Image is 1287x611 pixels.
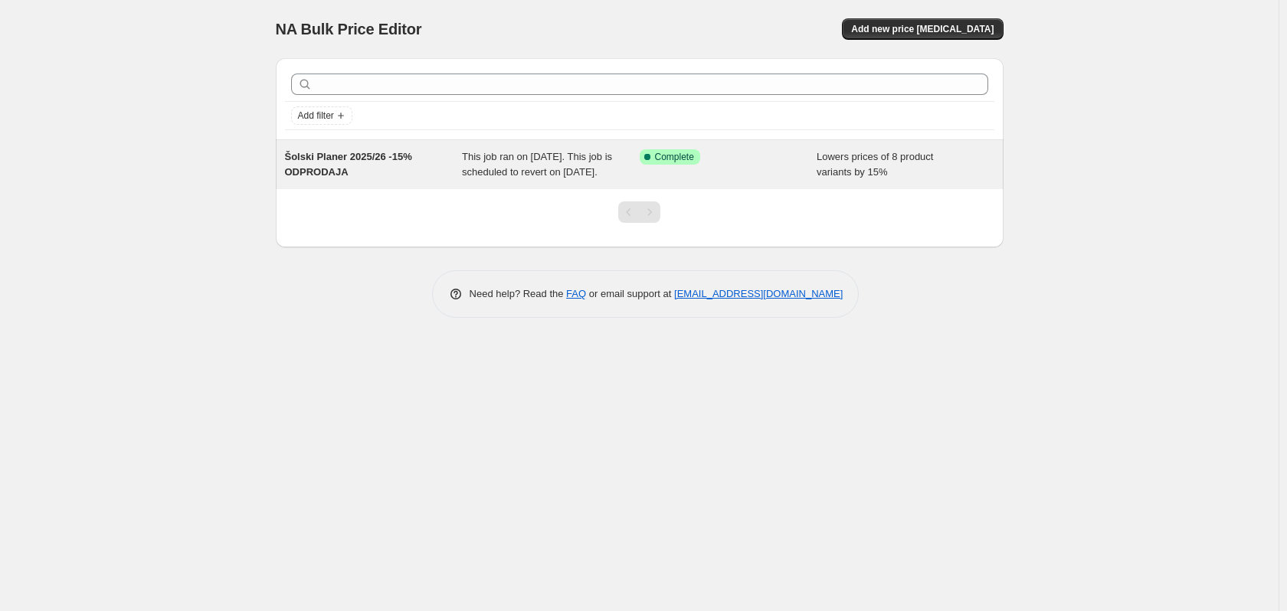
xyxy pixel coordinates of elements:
a: FAQ [566,288,586,299]
span: Add new price [MEDICAL_DATA] [851,23,994,35]
span: NA Bulk Price Editor [276,21,422,38]
span: This job ran on [DATE]. This job is scheduled to revert on [DATE]. [462,151,612,178]
span: Šolski Planer 2025/26 -15% ODPRODAJA [285,151,412,178]
a: [EMAIL_ADDRESS][DOMAIN_NAME] [674,288,843,299]
span: Add filter [298,109,334,122]
span: Complete [655,151,694,163]
button: Add filter [291,106,352,125]
button: Add new price [MEDICAL_DATA] [842,18,1003,40]
span: Need help? Read the [470,288,567,299]
span: Lowers prices of 8 product variants by 15% [817,151,933,178]
nav: Pagination [618,201,660,223]
span: or email support at [586,288,674,299]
